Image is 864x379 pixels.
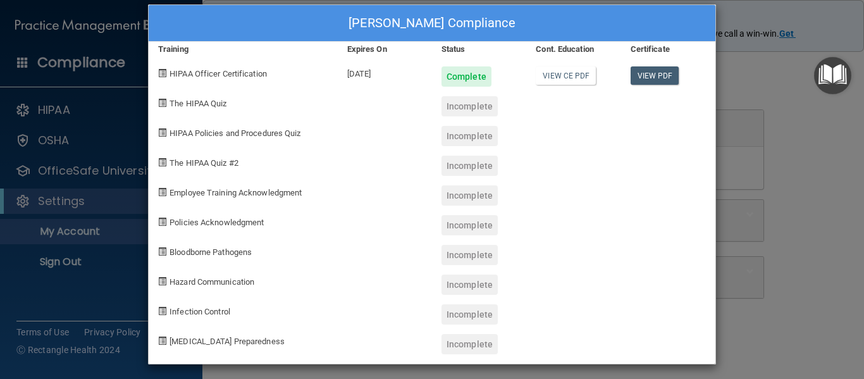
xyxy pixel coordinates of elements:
span: HIPAA Officer Certification [170,69,267,78]
span: HIPAA Policies and Procedures Quiz [170,128,300,138]
div: Training [149,42,338,57]
div: Cont. Education [526,42,620,57]
span: Infection Control [170,307,230,316]
div: Incomplete [441,334,498,354]
a: View CE PDF [536,66,596,85]
div: Incomplete [441,126,498,146]
span: The HIPAA Quiz [170,99,226,108]
div: Incomplete [441,185,498,206]
span: The HIPAA Quiz #2 [170,158,238,168]
div: Incomplete [441,275,498,295]
button: Open Resource Center [814,57,851,94]
div: Certificate [621,42,715,57]
span: Hazard Communication [170,277,254,287]
span: Bloodborne Pathogens [170,247,252,257]
div: Incomplete [441,156,498,176]
a: View PDF [631,66,679,85]
div: Complete [441,66,491,87]
div: [DATE] [338,57,432,87]
div: Status [432,42,526,57]
span: Policies Acknowledgment [170,218,264,227]
div: Incomplete [441,96,498,116]
div: [PERSON_NAME] Compliance [149,5,715,42]
span: [MEDICAL_DATA] Preparedness [170,337,285,346]
div: Incomplete [441,215,498,235]
span: Employee Training Acknowledgment [170,188,302,197]
div: Expires On [338,42,432,57]
div: Incomplete [441,304,498,325]
div: Incomplete [441,245,498,265]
